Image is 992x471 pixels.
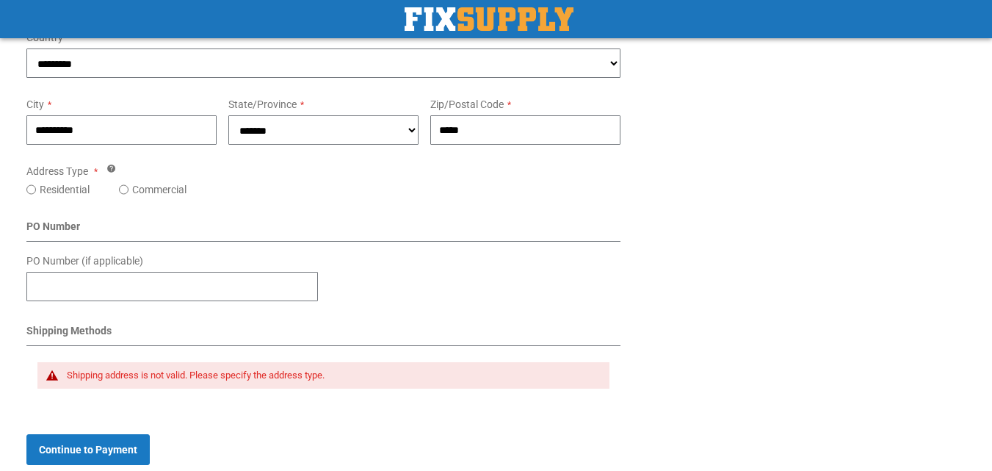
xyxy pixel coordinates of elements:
[228,98,297,110] span: State/Province
[405,7,573,31] img: Fix Industrial Supply
[26,32,63,43] span: Country
[40,182,90,197] label: Residential
[67,370,595,381] div: Shipping address is not valid. Please specify the address type.
[26,255,143,267] span: PO Number (if applicable)
[26,323,620,346] div: Shipping Methods
[132,182,187,197] label: Commercial
[26,165,88,177] span: Address Type
[39,444,137,456] span: Continue to Payment
[26,434,150,465] button: Continue to Payment
[26,219,620,242] div: PO Number
[405,7,573,31] a: store logo
[430,98,504,110] span: Zip/Postal Code
[26,98,44,110] span: City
